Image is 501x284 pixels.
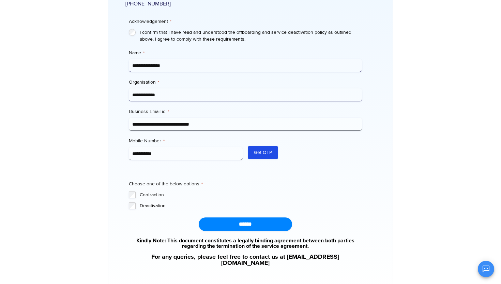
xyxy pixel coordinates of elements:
label: Contraction [140,191,362,198]
legend: Acknowledgement [129,18,171,25]
label: Deactivation [140,202,362,209]
a: For any queries, please feel free to contact us at [EMAIL_ADDRESS][DOMAIN_NAME] [129,254,362,266]
label: I confirm that I have read and understood the offboarding and service deactivation policy as outl... [140,29,362,43]
label: Organisation [129,79,362,86]
button: Open chat [478,261,494,277]
legend: Choose one of the below options [129,181,203,187]
label: Business Email id [129,108,362,115]
label: Mobile Number [129,138,243,144]
button: Get OTP [248,146,278,159]
label: Name [129,49,362,56]
a: Kindly Note: This document constitutes a legally binding agreement between both parties regarding... [129,238,362,249]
